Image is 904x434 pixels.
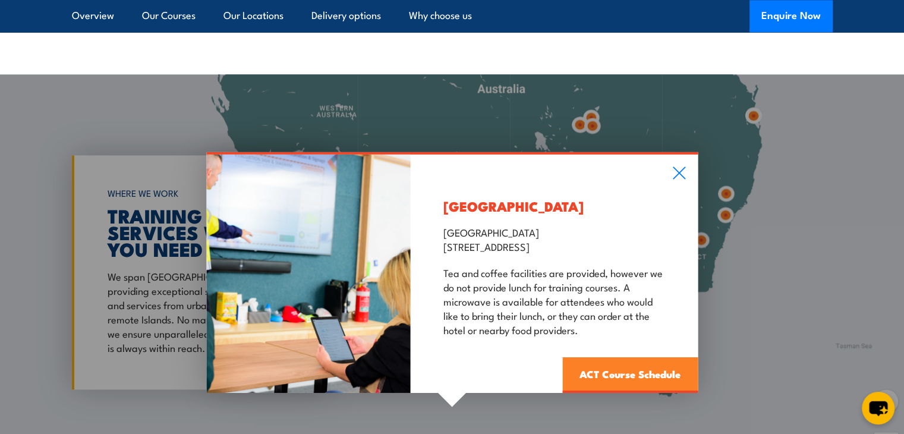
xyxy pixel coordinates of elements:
p: [GEOGRAPHIC_DATA] [STREET_ADDRESS] [443,224,665,253]
a: ACT Course Schedule [562,357,698,392]
h3: [GEOGRAPHIC_DATA] [443,199,665,212]
p: Tea and coffee facilities are provided, however we do not provide lunch for training courses. A m... [443,265,665,336]
button: chat-button [862,392,894,424]
img: A learner in a classroom using a tablet for digital learning and a trainer showing evacuation pla... [206,154,411,392]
